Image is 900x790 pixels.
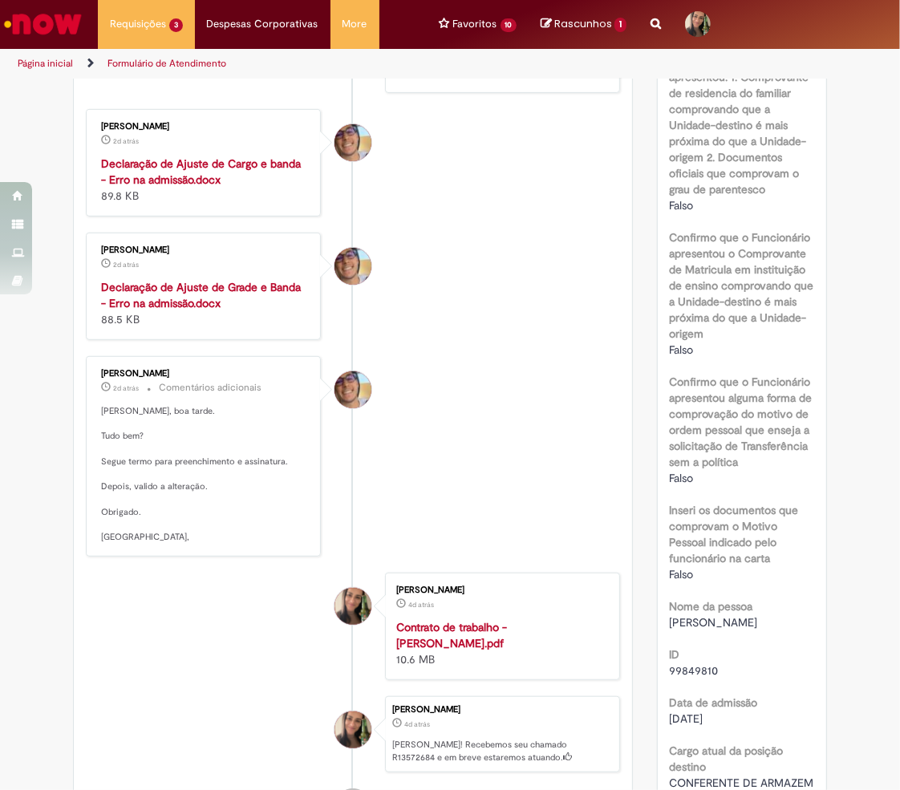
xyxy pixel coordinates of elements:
[670,599,753,614] b: Nome da pessoa
[408,600,434,610] span: 4d atrás
[408,600,434,610] time: 27/09/2025 08:38:11
[670,567,694,581] span: Falso
[334,124,371,161] div: Pedro Henrique De Oliveira Alves
[670,743,784,774] b: Cargo atual da posição destino
[107,57,226,70] a: Formulário de Atendimento
[670,54,809,196] b: Confirmo que o funcionário apresentou: 1. Comprovante de residencia do familiar comprovando que a...
[501,18,517,32] span: 10
[86,696,620,773] li: Jessica de Campos de Souza
[453,16,497,32] span: Favoritos
[670,342,694,357] span: Falso
[101,405,308,544] p: [PERSON_NAME], boa tarde. Tudo bem? Segue termo para preenchimento e assinatura. Depois, valido a...
[670,663,719,678] span: 99849810
[113,260,139,269] time: 28/09/2025 17:20:37
[334,711,371,748] div: Jessica de Campos de Souza
[113,383,139,393] time: 28/09/2025 17:20:20
[343,16,367,32] span: More
[404,719,430,729] time: 27/09/2025 08:18:02
[614,18,626,32] span: 1
[670,375,813,469] b: Confirmo que o Funcionário apresentou alguma forma de comprovação do motivo de ordem pessoal que ...
[670,647,680,662] b: ID
[110,16,166,32] span: Requisições
[670,503,799,565] b: Inseri os documentos que comprovam o Motivo Pessoal indicado pelo funcionário na carta
[541,16,626,31] a: No momento, sua lista de rascunhos tem 1 Itens
[670,230,814,341] b: Confirmo que o Funcionário apresentou o Comprovante de Matricula em instituição de ensino comprov...
[101,156,308,204] div: 89.8 KB
[670,615,758,630] span: [PERSON_NAME]
[396,619,603,667] div: 10.6 MB
[113,136,139,146] time: 28/09/2025 17:20:53
[113,260,139,269] span: 2d atrás
[101,156,301,187] a: Declaração de Ajuste de Cargo e banda - Erro na admissão.docx
[159,381,261,395] small: Comentários adicionais
[392,739,611,764] p: [PERSON_NAME]! Recebemos seu chamado R13572684 e em breve estaremos atuando.
[334,371,371,408] div: Pedro Henrique De Oliveira Alves
[554,16,612,31] span: Rascunhos
[404,719,430,729] span: 4d atrás
[101,122,308,132] div: [PERSON_NAME]
[670,711,703,726] span: [DATE]
[101,279,308,327] div: 88.5 KB
[101,280,301,310] a: Declaração de Ajuste de Grade e Banda - Erro na admissão.docx
[670,695,758,710] b: Data de admissão
[101,245,308,255] div: [PERSON_NAME]
[169,18,183,32] span: 3
[12,49,513,79] ul: Trilhas de página
[334,248,371,285] div: Pedro Henrique De Oliveira Alves
[113,136,139,146] span: 2d atrás
[392,705,611,715] div: [PERSON_NAME]
[396,585,603,595] div: [PERSON_NAME]
[334,588,371,625] div: Jessica de Campos de Souza
[396,620,507,650] a: Contrato de trabalho - [PERSON_NAME].pdf
[18,57,73,70] a: Página inicial
[207,16,318,32] span: Despesas Corporativas
[670,198,694,213] span: Falso
[2,8,84,40] img: ServiceNow
[113,383,139,393] span: 2d atrás
[101,369,308,379] div: [PERSON_NAME]
[670,471,694,485] span: Falso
